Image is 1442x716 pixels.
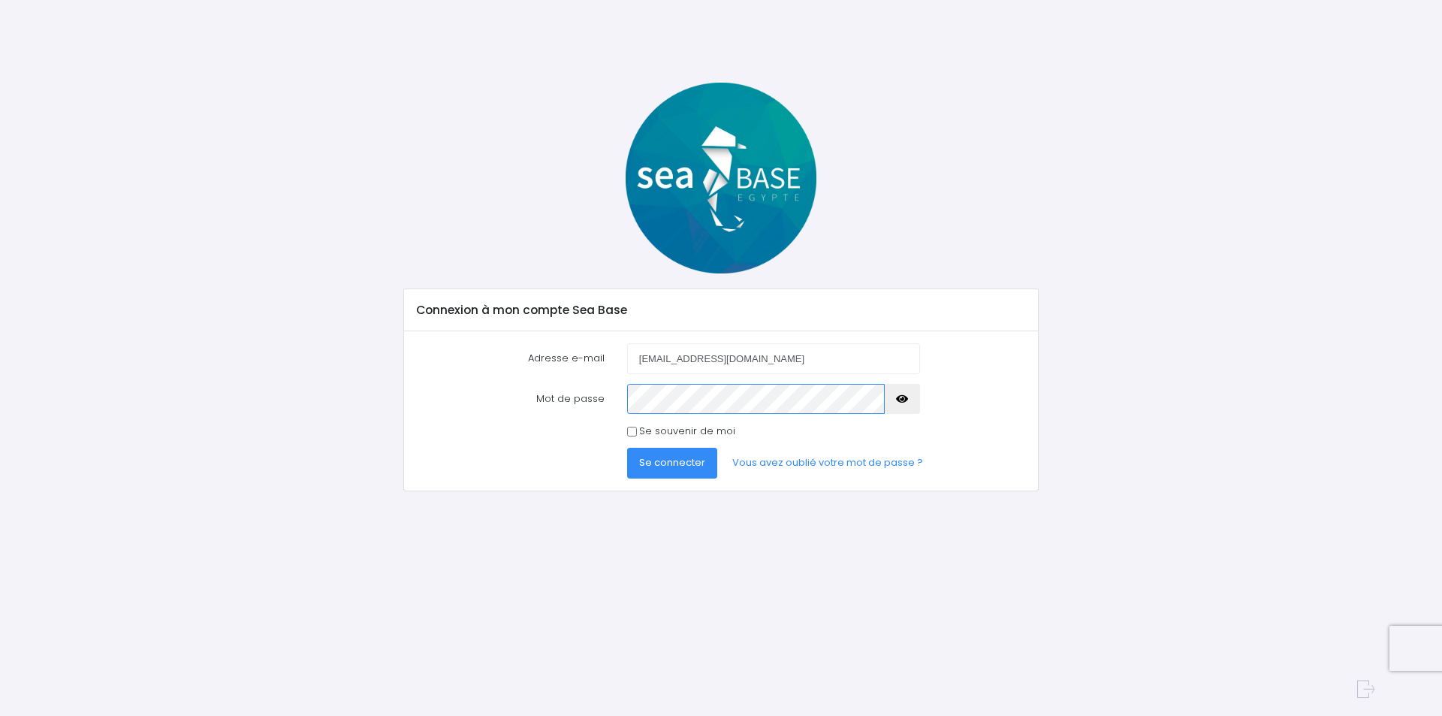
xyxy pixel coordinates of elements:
[639,424,735,439] label: Se souvenir de moi
[627,448,717,478] button: Se connecter
[639,455,705,470] span: Se connecter
[406,384,616,414] label: Mot de passe
[406,343,616,373] label: Adresse e-mail
[720,448,935,478] a: Vous avez oublié votre mot de passe ?
[404,289,1037,331] div: Connexion à mon compte Sea Base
